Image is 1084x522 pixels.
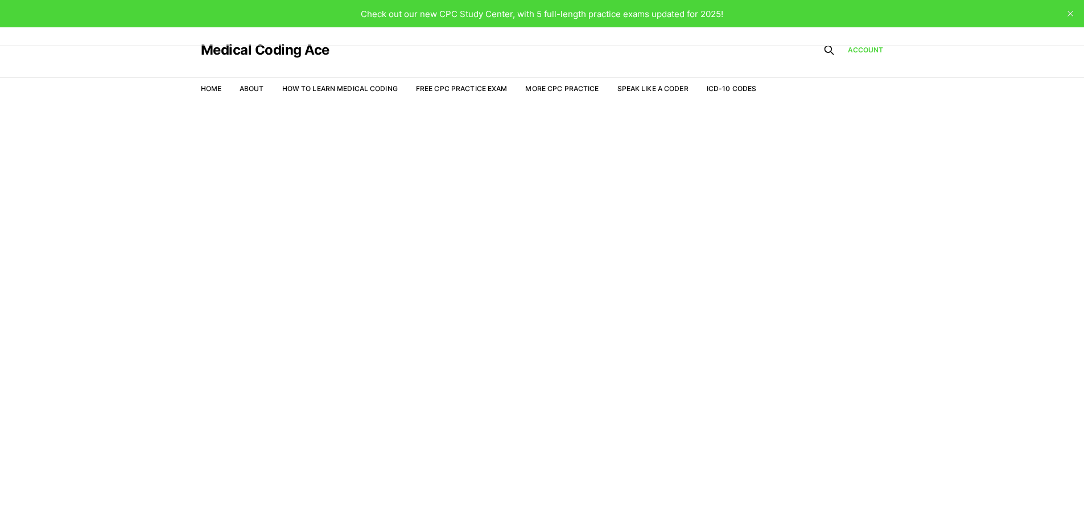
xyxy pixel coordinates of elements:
a: Medical Coding Ace [201,43,329,57]
a: How to Learn Medical Coding [282,84,398,93]
a: Free CPC Practice Exam [416,84,508,93]
button: close [1061,5,1079,23]
span: Check out our new CPC Study Center, with 5 full-length practice exams updated for 2025! [361,9,723,19]
a: About [240,84,264,93]
iframe: portal-trigger [1024,466,1084,522]
a: Home [201,84,221,93]
a: Account [848,45,884,55]
a: More CPC Practice [525,84,599,93]
a: Speak Like a Coder [617,84,689,93]
a: ICD-10 Codes [707,84,756,93]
